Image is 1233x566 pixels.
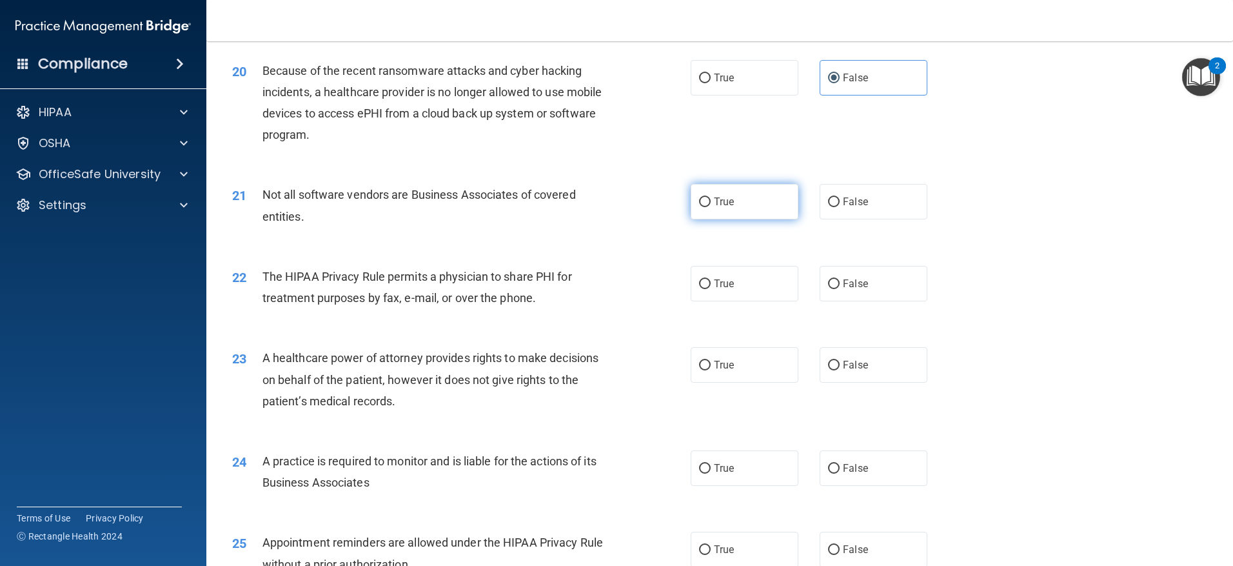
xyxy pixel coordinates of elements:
[843,359,868,371] span: False
[714,462,734,474] span: True
[699,545,711,555] input: True
[1215,66,1219,83] div: 2
[232,64,246,79] span: 20
[262,270,572,305] span: The HIPAA Privacy Rule permits a physician to share PHI for treatment purposes by fax, e-mail, or...
[232,351,246,367] span: 23
[714,278,734,290] span: True
[1182,58,1220,96] button: Open Resource Center, 2 new notifications
[828,279,840,289] input: False
[39,136,71,151] p: OSHA
[699,361,711,370] input: True
[232,536,246,551] span: 25
[828,74,840,83] input: False
[15,136,188,151] a: OSHA
[38,55,128,73] h4: Compliance
[843,543,868,556] span: False
[262,454,597,489] span: A practice is required to monitor and is liable for the actions of its Business Associates
[828,197,840,207] input: False
[39,167,161,182] p: OfficeSafe University
[699,279,711,289] input: True
[232,270,246,285] span: 22
[843,462,868,474] span: False
[714,543,734,556] span: True
[39,197,86,213] p: Settings
[262,64,602,142] span: Because of the recent ransomware attacks and cyber hacking incidents, a healthcare provider is no...
[828,464,840,474] input: False
[699,74,711,83] input: True
[714,359,734,371] span: True
[15,197,188,213] a: Settings
[843,278,868,290] span: False
[17,530,123,543] span: Ⓒ Rectangle Health 2024
[232,454,246,470] span: 24
[17,512,70,525] a: Terms of Use
[699,197,711,207] input: True
[15,105,188,120] a: HIPAA
[843,72,868,84] span: False
[15,167,188,182] a: OfficeSafe University
[86,512,144,525] a: Privacy Policy
[828,545,840,555] input: False
[232,188,246,203] span: 21
[39,105,72,120] p: HIPAA
[843,196,868,208] span: False
[1169,477,1218,526] iframe: Drift Widget Chat Controller
[15,14,191,39] img: PMB logo
[699,464,711,474] input: True
[828,361,840,370] input: False
[262,351,598,407] span: A healthcare power of attorney provides rights to make decisions on behalf of the patient, howeve...
[714,72,734,84] span: True
[714,196,734,208] span: True
[262,188,576,223] span: Not all software vendors are Business Associates of covered entities.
